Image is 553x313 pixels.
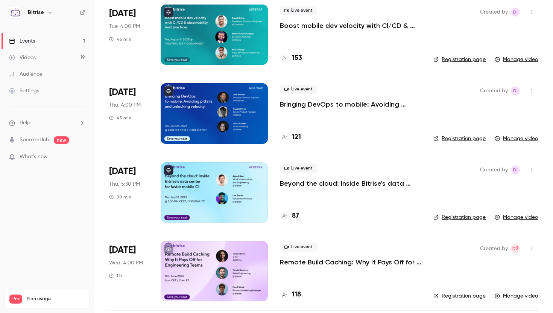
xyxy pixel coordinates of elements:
div: Jul 24 Thu, 4:00 PM (Europe/Budapest) [109,83,149,144]
a: 121 [280,132,301,142]
a: Registration page [433,135,486,142]
a: 118 [280,290,301,300]
span: Created by [480,86,508,95]
span: [DATE] [109,165,136,177]
img: Bitrise [9,6,21,18]
a: 153 [280,53,302,63]
span: DI [513,86,518,95]
span: Created by [480,8,508,17]
span: Live event [280,6,317,15]
a: Bringing DevOps to mobile: Avoiding pitfalls and unlocking velocity [280,100,421,109]
a: Registration page [433,292,486,300]
span: new [54,136,69,144]
span: Diana Ipacs [511,165,520,174]
a: Registration page [433,56,486,63]
a: Registration page [433,214,486,221]
div: Audience [9,70,43,78]
span: Wed, 4:00 PM [109,259,143,267]
h4: 153 [292,53,302,63]
span: Created by [480,165,508,174]
span: Live event [280,164,317,173]
span: Live event [280,85,317,94]
span: DŽ [512,244,519,253]
a: 87 [280,211,299,221]
span: Thu, 5:30 PM [109,180,140,188]
span: [DATE] [109,86,136,98]
span: Created by [480,244,508,253]
h4: 118 [292,290,301,300]
div: 1 h [109,273,122,279]
h4: 87 [292,211,299,221]
span: Tue, 4:00 PM [109,23,140,30]
span: Plan usage [27,296,85,302]
div: Jun 18 Wed, 3:00 PM (Europe/London) [109,241,149,301]
a: Boost mobile dev velocity with CI/CD & observability best practices [280,21,421,30]
a: Beyond the cloud: Inside Bitrise's data center for faster mobile CI [280,179,421,188]
span: [DATE] [109,244,136,256]
a: Manage video [495,292,538,300]
div: Events [9,37,35,45]
span: DI [513,8,518,17]
span: [DATE] [109,8,136,20]
span: Help [20,119,30,127]
a: Manage video [495,214,538,221]
span: Live event [280,243,317,252]
span: Thu, 4:00 PM [109,101,141,109]
span: Pro [9,295,22,304]
div: 45 min [109,115,131,121]
li: help-dropdown-opener [9,119,85,127]
div: Jul 10 Thu, 5:30 PM (Europe/Budapest) [109,162,149,223]
div: 45 min [109,36,131,42]
iframe: Noticeable Trigger [76,154,85,160]
a: Manage video [495,135,538,142]
div: Settings [9,87,39,95]
span: Diana Ipacs [511,8,520,17]
a: Manage video [495,56,538,63]
div: Videos [9,54,36,61]
div: 30 min [109,194,131,200]
h4: 121 [292,132,301,142]
span: What's new [20,153,48,161]
span: Dan Žďárek [511,244,520,253]
a: SpeakerHub [20,136,49,144]
h6: Bitrise [28,9,44,16]
span: Diana Ipacs [511,86,520,95]
a: Remote Build Caching: Why It Pays Off for Engineering Teams [280,258,421,267]
span: DI [513,165,518,174]
div: Aug 5 Tue, 4:00 PM (Europe/Budapest) [109,5,149,65]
